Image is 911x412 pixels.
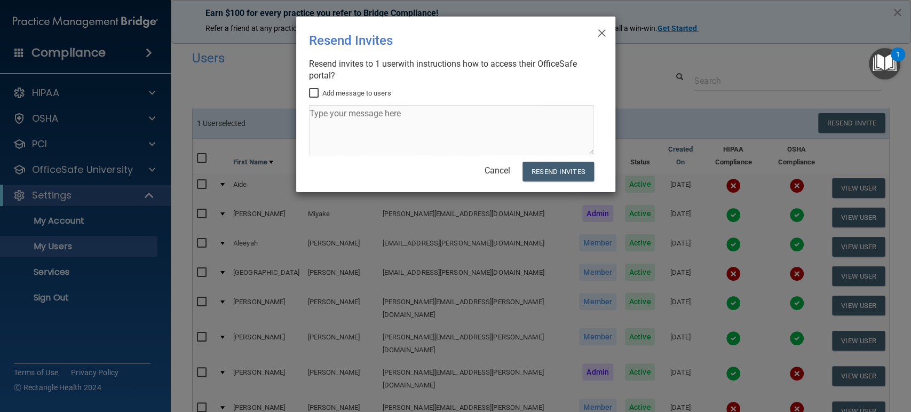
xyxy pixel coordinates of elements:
div: 1 [896,54,900,68]
button: Resend Invites [522,162,593,181]
div: Resend Invites [309,25,559,56]
a: Cancel [485,165,510,176]
div: Resend invites to 1 user with instructions how to access their OfficeSafe portal? [309,58,594,82]
input: Add message to users [309,89,321,98]
label: Add message to users [309,87,391,100]
span: × [597,21,606,42]
button: Open Resource Center, 1 new notification [869,48,900,80]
